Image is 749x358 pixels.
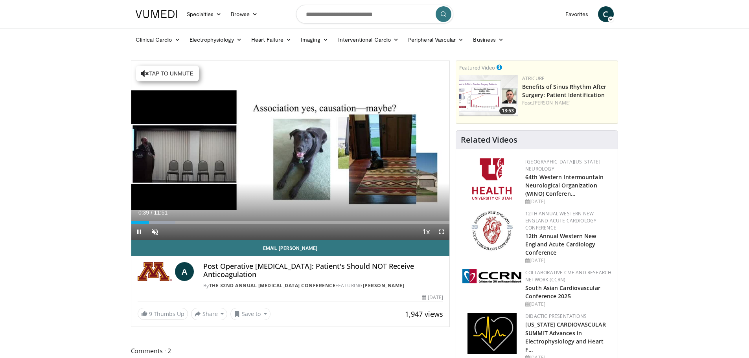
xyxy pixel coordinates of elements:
a: Favorites [561,6,593,22]
a: Collaborative CME and Research Network (CCRN) [525,269,611,283]
a: C [598,6,614,22]
img: a04ee3ba-8487-4636-b0fb-5e8d268f3737.png.150x105_q85_autocrop_double_scale_upscale_version-0.2.png [462,269,521,283]
img: 982c273f-2ee1-4c72-ac31-fa6e97b745f7.png.150x105_q85_crop-smart_upscale.png [459,75,518,116]
a: Imaging [296,32,333,48]
small: Featured Video [459,64,495,71]
a: 13:53 [459,75,518,116]
span: / [151,209,153,216]
button: Fullscreen [434,224,449,240]
img: 0954f259-7907-4053-a817-32a96463ecc8.png.150x105_q85_autocrop_double_scale_upscale_version-0.2.png [470,210,514,252]
a: Business [468,32,508,48]
span: 13:53 [499,107,516,114]
span: 0:39 [138,209,149,216]
img: f6362829-b0a3-407d-a044-59546adfd345.png.150x105_q85_autocrop_double_scale_upscale_version-0.2.png [472,158,512,200]
input: Search topics, interventions [296,5,453,24]
div: Didactic Presentations [525,313,611,320]
button: Playback Rate [418,224,434,240]
a: Heart Failure [247,32,296,48]
a: [PERSON_NAME] [533,99,570,106]
span: 11:51 [154,209,167,216]
a: Clinical Cardio [131,32,185,48]
span: Comments 2 [131,346,450,356]
a: The 32nd Annual [MEDICAL_DATA] Conference [209,282,336,289]
div: [DATE] [525,198,611,205]
h4: Post Operative [MEDICAL_DATA]: Patient's Should NOT Receive Anticoagulation [203,262,443,279]
div: [DATE] [422,294,443,301]
button: Unmute [147,224,163,240]
div: By FEATURING [203,282,443,289]
a: Email [PERSON_NAME] [131,240,450,256]
button: Tap to unmute [136,66,199,81]
a: A [175,262,194,281]
button: Share [191,308,228,320]
a: 12th Annual Western New England Acute Cardiology Conference [525,210,596,231]
h4: Related Videos [461,135,517,145]
a: 12th Annual Western New England Acute Cardiology Conference [525,232,596,256]
div: Feat. [522,99,615,106]
span: 1,947 views [405,309,443,319]
a: AtriCure [522,75,545,82]
div: [DATE] [525,301,611,308]
a: 9 Thumbs Up [138,308,188,320]
a: Benefits of Sinus Rhythm After Surgery: Patient Identification [522,83,606,99]
a: Browse [226,6,262,22]
a: Specialties [182,6,226,22]
a: Peripheral Vascular [403,32,468,48]
video-js: Video Player [131,61,450,240]
button: Save to [230,308,271,320]
button: Pause [131,224,147,240]
a: Electrophysiology [185,32,247,48]
a: [US_STATE] CARDIOVASCULAR SUMMIT Advances in Electrophysiology and Heart F… [525,321,606,353]
span: 9 [149,310,152,318]
img: The 32nd Annual Cardiac Arrhythmias Conference [138,262,172,281]
a: 64th Western Intermountain Neurological Organization (WINO) Conferen… [525,173,604,197]
a: [GEOGRAPHIC_DATA][US_STATE] Neurology [525,158,600,172]
img: VuMedi Logo [136,10,177,18]
a: [PERSON_NAME] [363,282,405,289]
a: South Asian Cardiovascular Conference 2025 [525,284,600,300]
div: Progress Bar [131,221,450,224]
img: 1860aa7a-ba06-47e3-81a4-3dc728c2b4cf.png.150x105_q85_autocrop_double_scale_upscale_version-0.2.png [467,313,517,354]
a: Interventional Cardio [333,32,404,48]
div: [DATE] [525,257,611,264]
